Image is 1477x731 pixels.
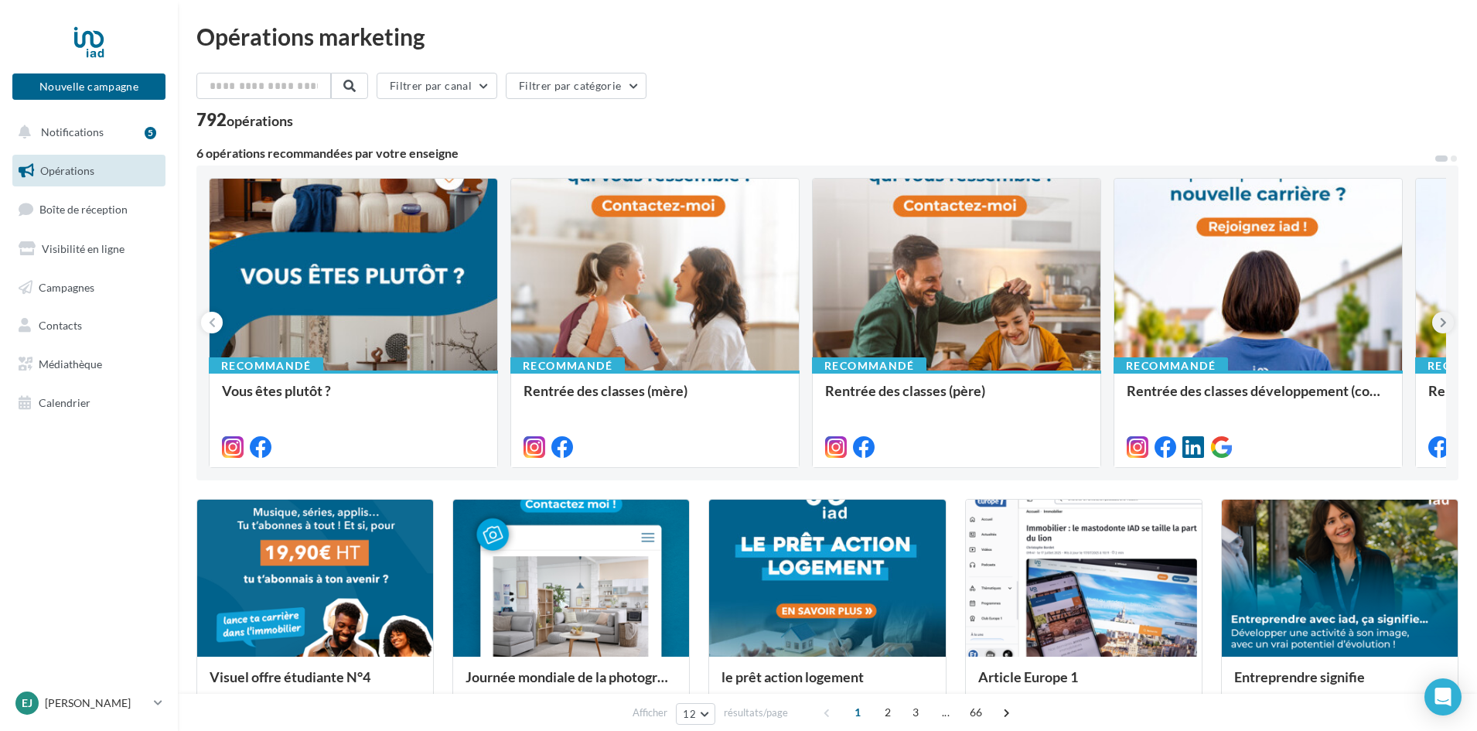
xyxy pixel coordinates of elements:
div: Open Intercom Messenger [1424,678,1462,716]
span: Calendrier [39,396,90,409]
a: Campagnes [9,272,169,304]
a: Médiathèque [9,348,169,381]
span: Médiathèque [39,357,102,371]
div: Rentrée des classes (père) [825,383,1088,414]
span: Boîte de réception [39,203,128,216]
button: Filtrer par catégorie [506,73,646,99]
a: Boîte de réception [9,193,169,226]
div: 6 opérations recommandées par votre enseigne [196,147,1434,159]
button: 12 [676,703,715,725]
span: résultats/page [724,705,788,720]
div: Rentrée des classes (mère) [524,383,786,414]
button: Notifications 5 [9,116,162,149]
span: EJ [22,695,32,711]
span: 1 [845,700,870,725]
a: Calendrier [9,387,169,419]
span: Campagnes [39,280,94,293]
span: Visibilité en ligne [42,242,125,255]
button: Filtrer par canal [377,73,497,99]
div: 792 [196,111,293,128]
div: Recommandé [510,357,625,374]
div: Article Europe 1 [978,669,1189,700]
div: Visuel offre étudiante N°4 [210,669,421,700]
div: Recommandé [209,357,323,374]
span: ... [933,700,958,725]
span: Opérations [40,164,94,177]
div: Rentrée des classes développement (conseillère) [1127,383,1390,414]
a: Opérations [9,155,169,187]
div: Vous êtes plutôt ? [222,383,485,414]
a: Contacts [9,309,169,342]
div: Opérations marketing [196,25,1458,48]
div: opérations [227,114,293,128]
button: Nouvelle campagne [12,73,165,100]
div: Journée mondiale de la photographie [466,669,677,700]
span: Afficher [633,705,667,720]
span: 2 [875,700,900,725]
a: Visibilité en ligne [9,233,169,265]
span: Notifications [41,125,104,138]
div: 5 [145,127,156,139]
p: [PERSON_NAME] [45,695,148,711]
span: Contacts [39,319,82,332]
div: Recommandé [1114,357,1228,374]
a: EJ [PERSON_NAME] [12,688,165,718]
div: le prêt action logement [721,669,933,700]
span: 12 [683,708,696,720]
div: Recommandé [812,357,926,374]
span: 66 [964,700,989,725]
span: 3 [903,700,928,725]
div: Entreprendre signifie [1234,669,1445,700]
